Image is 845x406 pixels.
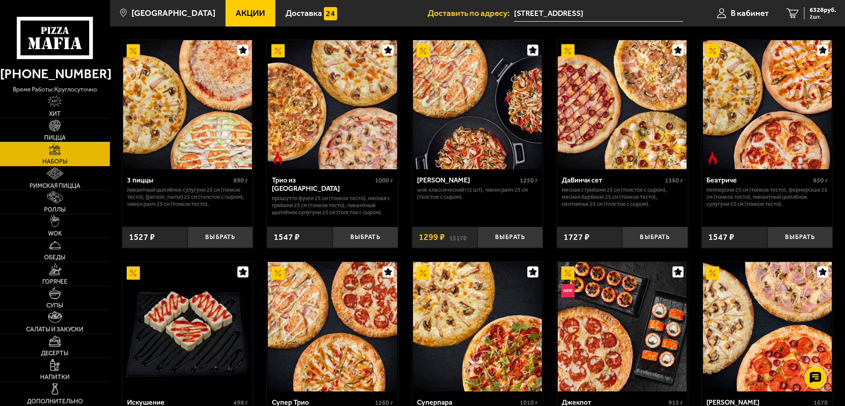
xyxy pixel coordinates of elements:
img: Суперпара [413,262,542,391]
a: АкционныйНовинкаДжекпот [557,262,688,391]
img: Акционный [706,266,719,280]
span: Супы [46,303,63,309]
button: Выбрать [333,227,398,248]
span: 1250 г [520,177,538,184]
p: Пепперони 25 см (тонкое тесто), Фермерская 25 см (тонкое тесто), Пикантный цыплёнок сулугуни 25 с... [706,186,828,208]
img: Супер Трио [268,262,397,391]
span: Десерты [41,350,68,357]
div: [PERSON_NAME] [417,176,518,184]
img: Акционный [561,266,575,280]
p: Прошутто Фунги 25 см (тонкое тесто), Мясная с грибами 25 см (тонкое тесто), Пикантный цыплёнок су... [272,195,393,216]
button: Выбрать [188,227,253,248]
span: 1727 ₽ [563,233,590,242]
a: АкционныйСупер Трио [267,262,398,391]
span: Доставка [285,9,322,17]
img: 15daf4d41897b9f0e9f617042186c801.svg [324,7,337,20]
img: Акционный [127,266,140,280]
img: Хет Трик [703,262,832,391]
button: Выбрать [477,227,543,248]
span: Обеды [44,254,65,261]
a: АкционныйОстрое блюдоТрио из Рио [267,40,398,169]
img: Новинка [561,284,575,297]
img: Акционный [417,266,430,280]
a: АкционныйВилла Капри [412,40,543,169]
span: 1299 ₽ [419,233,445,242]
span: Салаты и закуски [26,326,83,333]
img: Джекпот [558,262,687,391]
img: ДаВинчи сет [558,40,687,169]
span: Ленинградская область, Всеволожский район, Бугры, Полевая улица, 7 [514,5,683,22]
span: Доставить по адресу: [428,9,514,17]
img: Беатриче [703,40,832,169]
img: Вилла Капри [413,40,542,169]
img: Акционный [561,44,575,57]
span: Горячее [42,279,68,285]
a: АкционныйДаВинчи сет [557,40,688,169]
div: Трио из [GEOGRAPHIC_DATA] [272,176,373,193]
div: Беатриче [706,176,811,184]
a: Акционный3 пиццы [122,40,253,169]
a: АкционныйХет Трик [702,262,833,391]
span: 890 г [233,177,248,184]
button: Выбрать [622,227,687,248]
span: 1000 г [375,177,393,184]
span: Напитки [40,374,70,380]
span: 1360 г [665,177,683,184]
img: Акционный [417,44,430,57]
a: АкционныйИскушение [122,262,253,391]
button: Выбрать [767,227,833,248]
span: Дополнительно [27,398,83,405]
span: 1547 ₽ [708,233,734,242]
p: Пикантный цыплёнок сулугуни 25 см (тонкое тесто), [PERSON_NAME] 25 см (толстое с сыром), Чикен Ра... [127,186,248,208]
img: Острое блюдо [706,152,719,165]
img: Острое блюдо [271,152,285,165]
span: В кабинет [731,9,769,17]
span: 2 шт. [810,14,836,19]
span: Роллы [44,207,66,213]
span: Акции [236,9,265,17]
a: АкционныйОстрое блюдоБеатриче [702,40,833,169]
a: АкционныйСуперпара [412,262,543,391]
img: Акционный [706,44,719,57]
span: 850 г [813,177,828,184]
img: Акционный [271,44,285,57]
span: 1547 ₽ [274,233,300,242]
span: Пицца [44,135,66,141]
div: 3 пиццы [127,176,232,184]
img: Искушение [123,262,252,391]
span: Наборы [42,159,68,165]
span: WOK [48,231,62,237]
span: 6328 руб. [810,7,836,13]
input: Ваш адрес доставки [514,5,683,22]
span: 1527 ₽ [129,233,155,242]
p: Мясная с грибами 25 см (толстое с сыром), Мясная Барбекю 25 см (тонкое тесто), Охотничья 25 см (т... [562,186,683,208]
span: Хит [49,111,61,117]
img: 3 пиццы [123,40,252,169]
s: 1517 ₽ [449,233,467,242]
span: Римская пицца [30,183,80,189]
span: [GEOGRAPHIC_DATA] [131,9,215,17]
img: Акционный [271,266,285,280]
div: ДаВинчи сет [562,176,663,184]
img: Трио из Рио [268,40,397,169]
img: Акционный [127,44,140,57]
p: Wok классический L (2 шт), Чикен Ранч 25 см (толстое с сыром). [417,186,538,201]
